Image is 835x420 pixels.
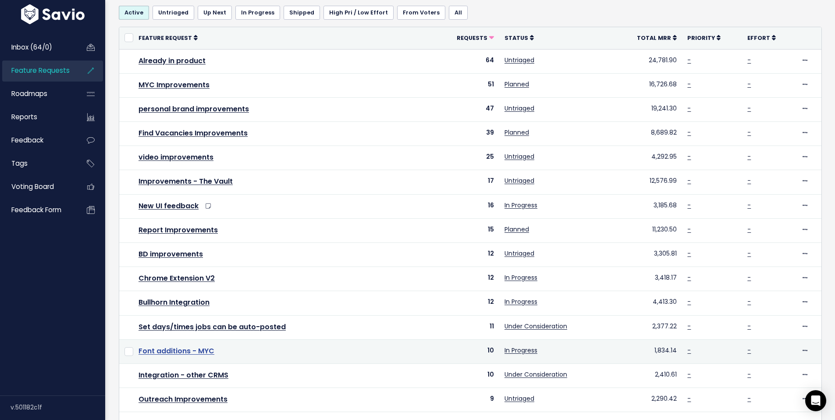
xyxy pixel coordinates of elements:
[747,33,776,42] a: Effort
[198,6,232,20] a: Up Next
[747,225,751,234] a: -
[139,370,228,380] a: Integration - other CRMS
[139,394,227,404] a: Outreach Improvements
[434,339,499,363] td: 10
[747,80,751,89] a: -
[139,176,233,186] a: Improvements - The Vault
[434,363,499,388] td: 10
[747,370,751,379] a: -
[139,80,210,90] a: MYC Improvements
[11,43,52,52] span: Inbox (64/0)
[2,177,73,197] a: Voting Board
[434,194,499,218] td: 16
[505,201,537,210] a: In Progress
[397,6,445,20] a: From Voters
[613,291,682,315] td: 4,413.30
[747,249,751,258] a: -
[687,128,691,137] a: -
[687,322,691,331] a: -
[139,322,286,332] a: Set days/times jobs can be auto-posted
[139,56,206,66] a: Already in product
[613,194,682,218] td: 3,185.68
[119,6,149,20] a: Active
[11,159,28,168] span: Tags
[139,128,248,138] a: Find Vacancies Improvements
[323,6,394,20] a: High Pri / Low Effort
[434,49,499,73] td: 64
[139,34,192,42] span: Feature Request
[687,33,721,42] a: Priority
[11,205,61,214] span: Feedback form
[2,61,73,81] a: Feature Requests
[687,104,691,113] a: -
[11,135,43,145] span: Feedback
[139,249,203,259] a: BD improvements
[687,297,691,306] a: -
[11,112,37,121] span: Reports
[505,104,534,113] a: Untriaged
[687,56,691,64] a: -
[747,297,751,306] a: -
[449,6,468,20] a: All
[11,396,105,419] div: v.501182c1f
[613,170,682,194] td: 12,576.99
[613,339,682,363] td: 1,834.14
[687,80,691,89] a: -
[747,128,751,137] a: -
[687,176,691,185] a: -
[2,107,73,127] a: Reports
[434,97,499,121] td: 47
[139,346,214,356] a: Font additions - MYC
[505,33,534,42] a: Status
[153,6,194,20] a: Untriaged
[613,122,682,146] td: 8,689.82
[505,346,537,355] a: In Progress
[747,104,751,113] a: -
[505,322,567,331] a: Under Consideration
[2,153,73,174] a: Tags
[119,6,822,20] ul: Filter feature requests
[505,128,529,137] a: Planned
[505,152,534,161] a: Untriaged
[747,176,751,185] a: -
[747,152,751,161] a: -
[687,152,691,161] a: -
[747,273,751,282] a: -
[457,33,494,42] a: Requests
[613,218,682,242] td: 11,230.50
[505,176,534,185] a: Untriaged
[139,104,249,114] a: personal brand improvements
[637,33,677,42] a: Total MRR
[505,249,534,258] a: Untriaged
[613,97,682,121] td: 19,241.30
[505,273,537,282] a: In Progress
[805,390,826,411] div: Open Intercom Messenger
[11,89,47,98] span: Roadmaps
[613,146,682,170] td: 4,292.95
[687,370,691,379] a: -
[434,122,499,146] td: 39
[2,84,73,104] a: Roadmaps
[747,346,751,355] a: -
[687,346,691,355] a: -
[434,388,499,412] td: 9
[687,249,691,258] a: -
[11,182,54,191] span: Voting Board
[235,6,280,20] a: In Progress
[2,130,73,150] a: Feedback
[434,218,499,242] td: 15
[505,394,534,403] a: Untriaged
[613,49,682,73] td: 24,781.90
[505,225,529,234] a: Planned
[434,146,499,170] td: 25
[687,201,691,210] a: -
[505,34,528,42] span: Status
[687,34,715,42] span: Priority
[434,73,499,97] td: 51
[687,225,691,234] a: -
[139,33,198,42] a: Feature Request
[434,315,499,339] td: 11
[613,73,682,97] td: 16,726.68
[2,37,73,57] a: Inbox (64/0)
[505,80,529,89] a: Planned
